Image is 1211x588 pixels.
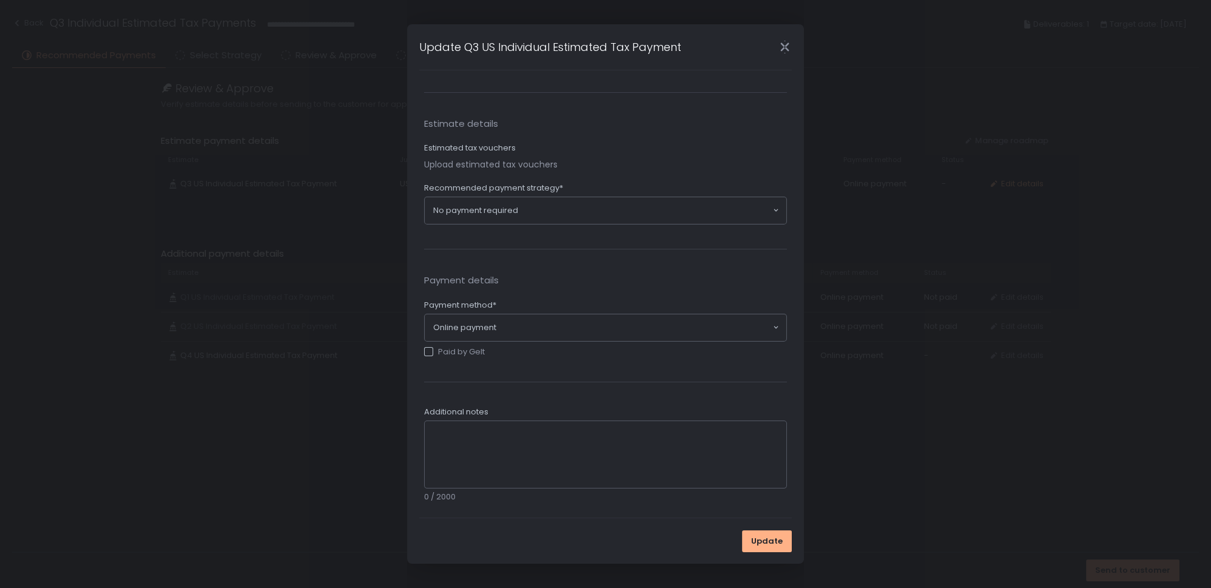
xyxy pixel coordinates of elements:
[433,205,518,216] span: No payment required
[424,183,563,194] span: Recommended payment strategy*
[742,530,792,552] button: Update
[751,536,783,547] span: Update
[765,40,804,54] div: Close
[496,322,772,334] input: Search for option
[424,407,488,417] span: Additional notes
[425,314,786,341] div: Search for option
[425,197,786,224] div: Search for option
[424,143,516,154] label: Estimated tax vouchers
[518,204,772,217] input: Search for option
[424,158,558,171] button: Upload estimated tax vouchers
[419,39,681,55] h1: Update Q3 US Individual Estimated Tax Payment
[424,492,787,502] div: 0 / 2000
[433,322,496,333] span: Online payment
[424,300,496,311] span: Payment method*
[424,117,787,131] span: Estimate details
[424,274,787,288] span: Payment details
